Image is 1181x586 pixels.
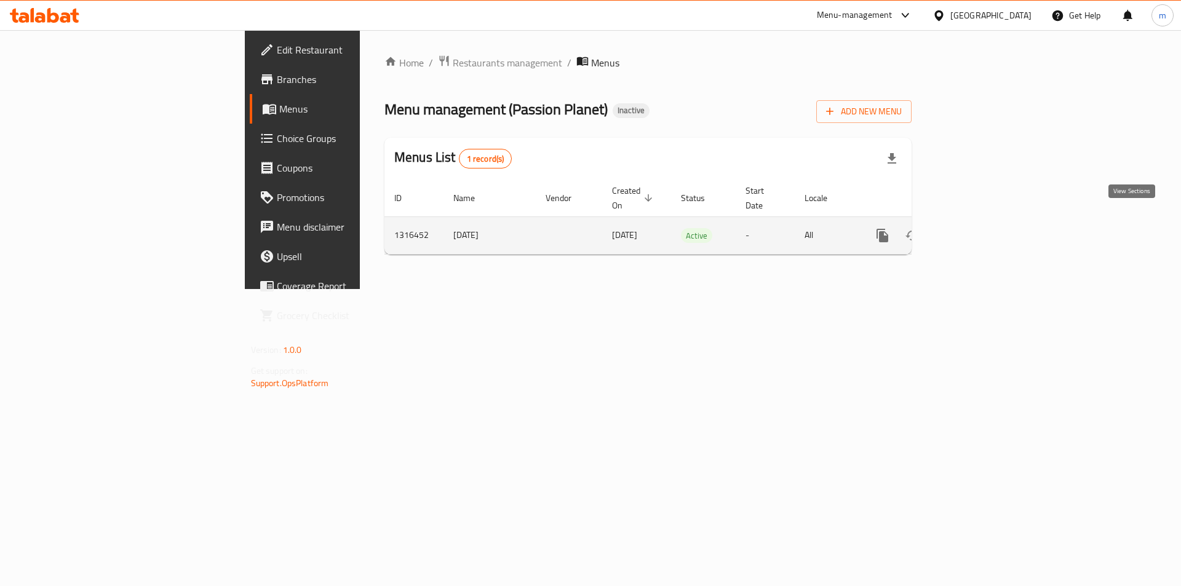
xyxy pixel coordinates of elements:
[250,183,442,212] a: Promotions
[277,72,432,87] span: Branches
[591,55,619,70] span: Menus
[250,301,442,330] a: Grocery Checklist
[681,191,721,205] span: Status
[250,65,442,94] a: Branches
[277,42,432,57] span: Edit Restaurant
[277,190,432,205] span: Promotions
[443,216,536,254] td: [DATE]
[746,183,780,213] span: Start Date
[251,342,281,358] span: Version:
[877,144,907,173] div: Export file
[612,227,637,243] span: [DATE]
[250,35,442,65] a: Edit Restaurant
[817,8,893,23] div: Menu-management
[394,191,418,205] span: ID
[613,103,650,118] div: Inactive
[459,149,512,168] div: Total records count
[250,124,442,153] a: Choice Groups
[250,242,442,271] a: Upsell
[251,375,329,391] a: Support.OpsPlatform
[681,229,712,243] span: Active
[858,180,996,217] th: Actions
[394,148,512,168] h2: Menus List
[453,191,491,205] span: Name
[795,216,858,254] td: All
[805,191,843,205] span: Locale
[277,160,432,175] span: Coupons
[250,94,442,124] a: Menus
[384,180,996,255] table: enhanced table
[826,104,902,119] span: Add New Menu
[453,55,562,70] span: Restaurants management
[277,249,432,264] span: Upsell
[613,105,650,116] span: Inactive
[438,55,562,71] a: Restaurants management
[384,55,912,71] nav: breadcrumb
[283,342,302,358] span: 1.0.0
[277,308,432,323] span: Grocery Checklist
[612,183,656,213] span: Created On
[736,216,795,254] td: -
[277,220,432,234] span: Menu disclaimer
[277,279,432,293] span: Coverage Report
[1159,9,1166,22] span: m
[459,153,512,165] span: 1 record(s)
[681,228,712,243] div: Active
[279,101,432,116] span: Menus
[250,153,442,183] a: Coupons
[251,363,308,379] span: Get support on:
[250,271,442,301] a: Coverage Report
[816,100,912,123] button: Add New Menu
[950,9,1032,22] div: [GEOGRAPHIC_DATA]
[277,131,432,146] span: Choice Groups
[250,212,442,242] a: Menu disclaimer
[384,95,608,123] span: Menu management ( Passion Planet )
[868,221,897,250] button: more
[567,55,571,70] li: /
[546,191,587,205] span: Vendor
